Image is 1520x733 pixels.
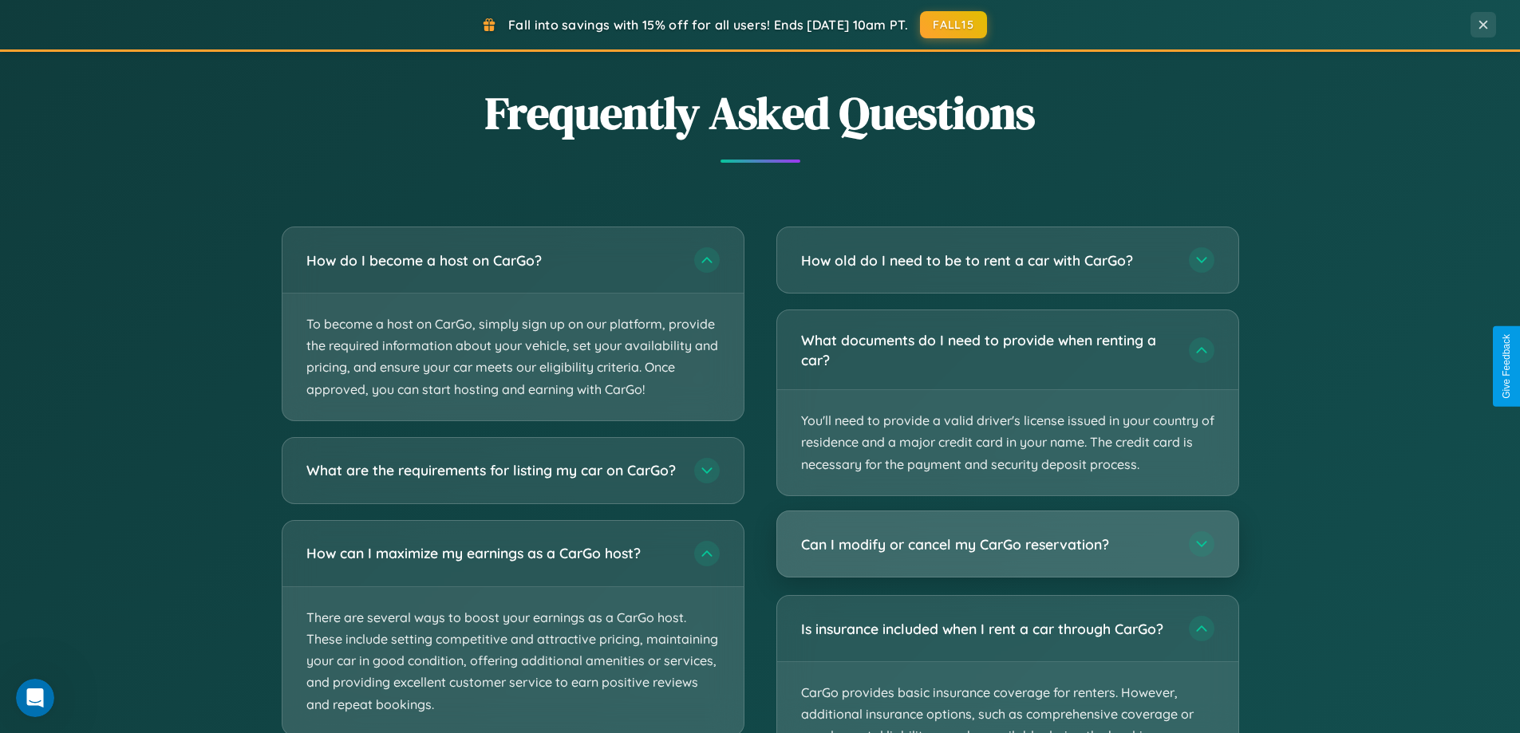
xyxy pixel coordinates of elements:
[306,250,678,270] h3: How do I become a host on CarGo?
[801,250,1173,270] h3: How old do I need to be to rent a car with CarGo?
[16,679,54,717] iframe: Intercom live chat
[1501,334,1512,399] div: Give Feedback
[801,330,1173,369] h3: What documents do I need to provide when renting a car?
[282,294,744,420] p: To become a host on CarGo, simply sign up on our platform, provide the required information about...
[306,460,678,480] h3: What are the requirements for listing my car on CarGo?
[508,17,908,33] span: Fall into savings with 15% off for all users! Ends [DATE] 10am PT.
[282,82,1239,144] h2: Frequently Asked Questions
[801,534,1173,554] h3: Can I modify or cancel my CarGo reservation?
[920,11,987,38] button: FALL15
[306,543,678,563] h3: How can I maximize my earnings as a CarGo host?
[801,619,1173,639] h3: Is insurance included when I rent a car through CarGo?
[777,390,1238,495] p: You'll need to provide a valid driver's license issued in your country of residence and a major c...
